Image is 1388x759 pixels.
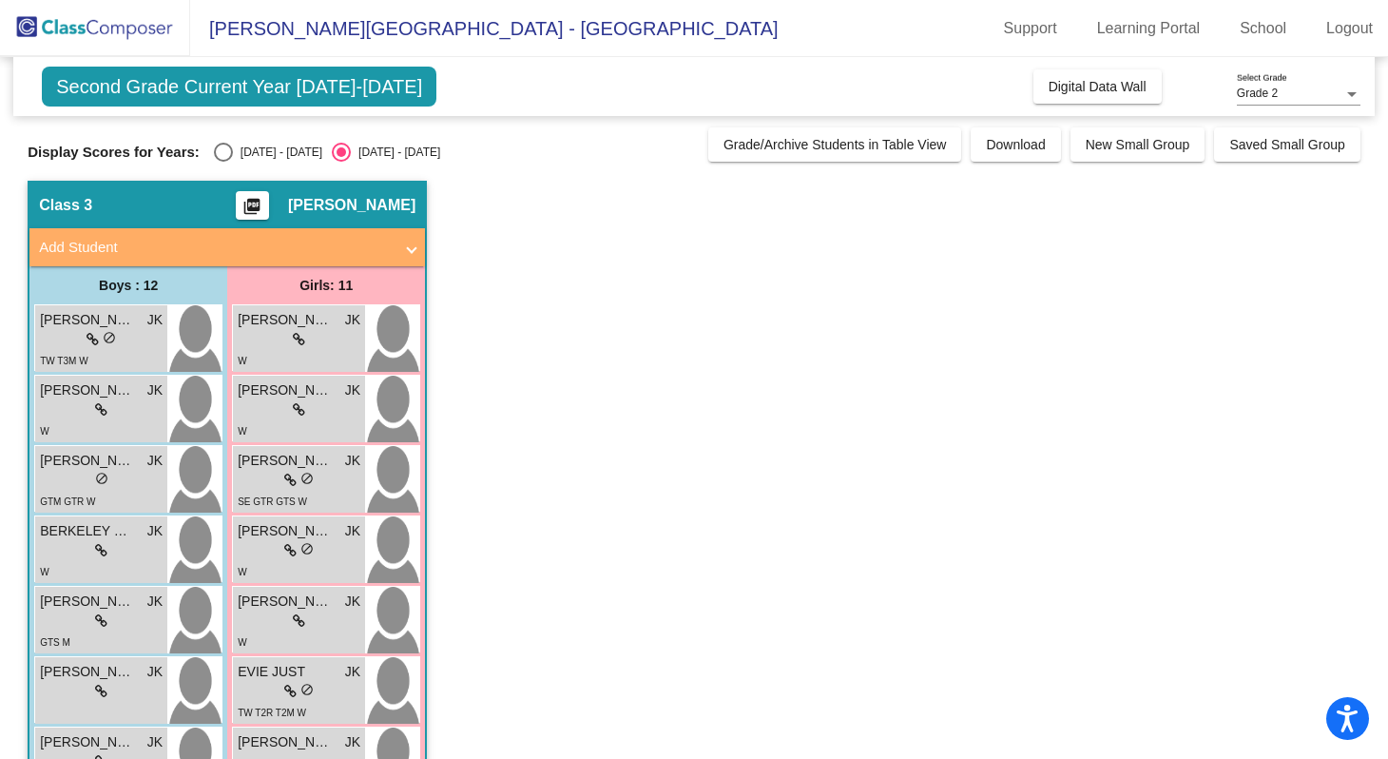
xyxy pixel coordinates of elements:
span: [PERSON_NAME] [238,310,333,330]
mat-expansion-panel-header: Add Student [29,228,425,266]
span: JK [345,662,360,682]
span: [PERSON_NAME] [238,521,333,541]
span: JK [147,592,163,612]
span: JK [147,521,163,541]
span: New Small Group [1086,137,1190,152]
span: GTS M [40,637,70,648]
span: [PERSON_NAME] COST [238,380,333,400]
span: JK [147,451,163,471]
button: Digital Data Wall [1033,69,1162,104]
span: do_not_disturb_alt [300,472,314,485]
mat-panel-title: Add Student [39,237,393,259]
span: Display Scores for Years: [28,144,200,161]
span: EVIE JUST [238,662,333,682]
span: TW T2R T2M W [238,708,306,718]
span: [PERSON_NAME] [40,451,135,471]
span: JK [147,380,163,400]
span: do_not_disturb_alt [300,542,314,555]
span: Grade 2 [1237,87,1278,100]
a: Logout [1311,13,1388,44]
span: [PERSON_NAME] [40,732,135,752]
span: BERKELEY SINN [40,521,135,541]
button: Download [971,127,1060,162]
span: [PERSON_NAME] [40,380,135,400]
span: JK [345,521,360,541]
span: JK [345,451,360,471]
span: JK [345,380,360,400]
span: Second Grade Current Year [DATE]-[DATE] [42,67,436,107]
span: GTM GTR W [40,496,95,507]
span: JK [147,662,163,682]
button: Print Students Details [236,191,269,220]
span: W [40,426,48,437]
div: Girls: 11 [227,266,425,304]
span: JK [147,732,163,752]
span: JK [147,310,163,330]
span: do_not_disturb_alt [300,683,314,696]
button: Saved Small Group [1214,127,1359,162]
span: W [238,637,246,648]
mat-icon: picture_as_pdf [241,197,263,224]
span: Grade/Archive Students in Table View [723,137,947,152]
span: Class 3 [39,196,92,215]
div: Boys : 12 [29,266,227,304]
a: Learning Portal [1082,13,1216,44]
span: [PERSON_NAME] [238,592,333,612]
span: do_not_disturb_alt [103,331,116,344]
span: Download [986,137,1045,152]
span: do_not_disturb_alt [95,472,108,485]
span: [PERSON_NAME] [40,310,135,330]
span: W [40,567,48,577]
span: [PERSON_NAME] [288,196,415,215]
span: [PERSON_NAME] [238,451,333,471]
span: TW T3M W [40,356,87,366]
button: Grade/Archive Students in Table View [708,127,962,162]
button: New Small Group [1070,127,1205,162]
mat-radio-group: Select an option [214,143,440,162]
span: W [238,426,246,437]
span: [PERSON_NAME] [40,662,135,682]
div: [DATE] - [DATE] [351,144,440,161]
span: Digital Data Wall [1049,79,1147,94]
span: [PERSON_NAME][GEOGRAPHIC_DATA] - [GEOGRAPHIC_DATA] [190,13,779,44]
span: JK [345,310,360,330]
span: SE GTR GTS W [238,496,307,507]
span: Saved Small Group [1229,137,1344,152]
a: School [1224,13,1301,44]
span: [PERSON_NAME] [238,732,333,752]
span: JK [345,592,360,612]
span: [PERSON_NAME] [40,592,135,612]
div: [DATE] - [DATE] [233,144,322,161]
span: W [238,356,246,366]
span: W [238,567,246,577]
span: JK [345,732,360,752]
a: Support [989,13,1072,44]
